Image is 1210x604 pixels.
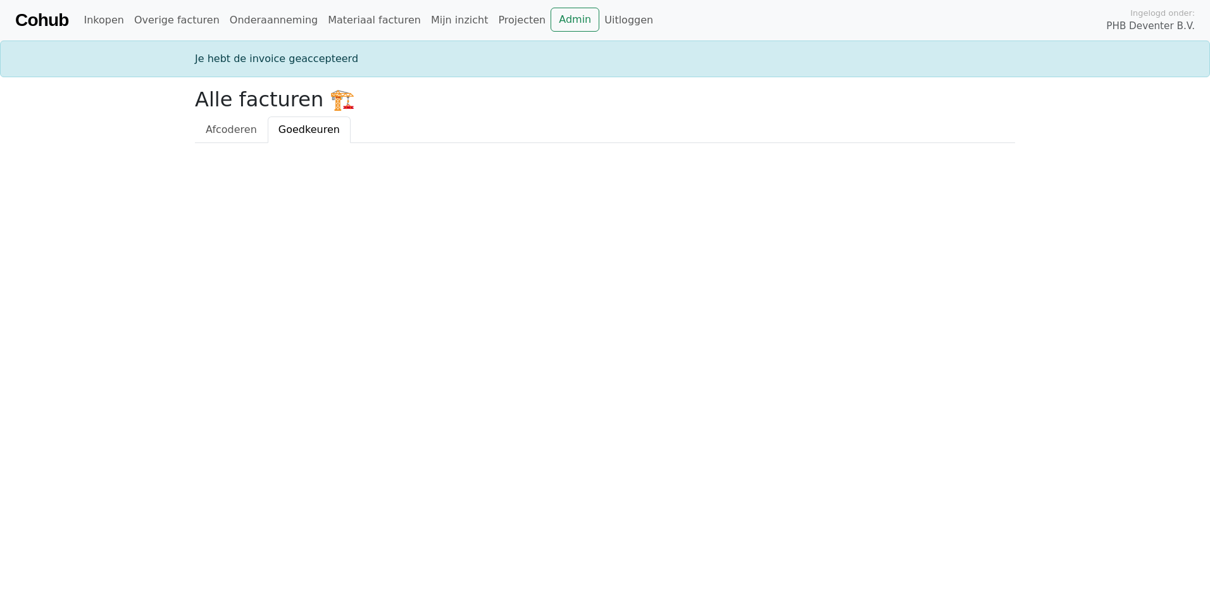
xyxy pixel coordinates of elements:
[78,8,128,33] a: Inkopen
[225,8,323,33] a: Onderaanneming
[129,8,225,33] a: Overige facturen
[268,116,351,143] a: Goedkeuren
[426,8,494,33] a: Mijn inzicht
[599,8,658,33] a: Uitloggen
[195,116,268,143] a: Afcoderen
[15,5,68,35] a: Cohub
[206,123,257,135] span: Afcoderen
[551,8,599,32] a: Admin
[1130,7,1195,19] span: Ingelogd onder:
[278,123,340,135] span: Goedkeuren
[1106,19,1195,34] span: PHB Deventer B.V.
[323,8,426,33] a: Materiaal facturen
[493,8,551,33] a: Projecten
[187,51,1023,66] div: Je hebt de invoice geaccepteerd
[195,87,1015,111] h2: Alle facturen 🏗️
